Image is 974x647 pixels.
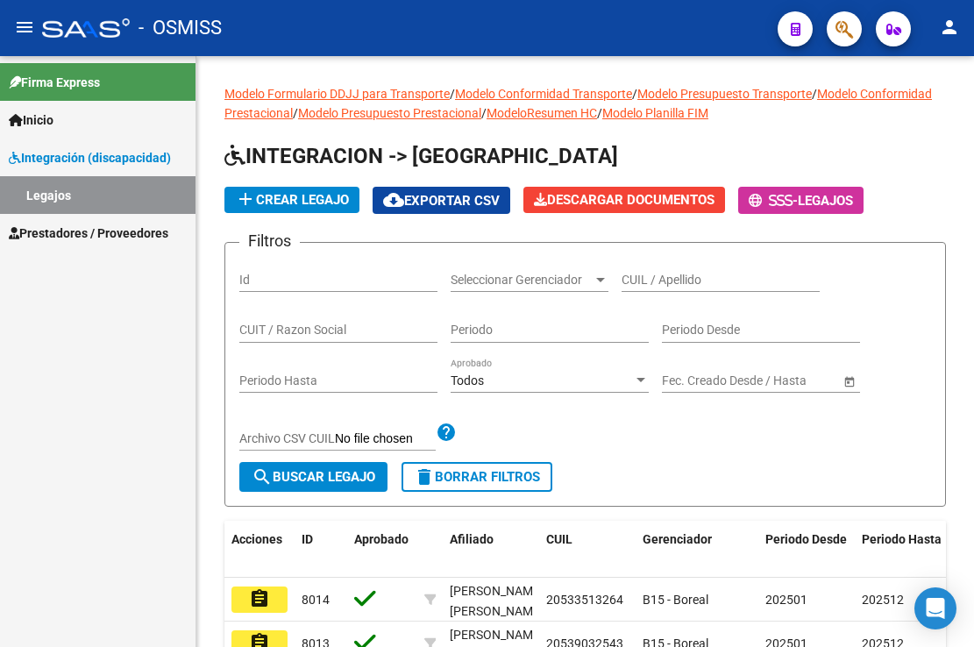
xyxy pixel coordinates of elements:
[455,87,632,101] a: Modelo Conformidad Transporte
[252,469,375,485] span: Buscar Legajo
[239,431,335,445] span: Archivo CSV CUIL
[224,521,295,579] datatable-header-cell: Acciones
[224,144,618,168] span: INTEGRACION -> [GEOGRAPHIC_DATA]
[335,431,436,447] input: Archivo CSV CUIL
[738,187,864,214] button: -Legajos
[414,466,435,487] mat-icon: delete
[443,521,539,579] datatable-header-cell: Afiliado
[643,532,712,546] span: Gerenciador
[939,17,960,38] mat-icon: person
[9,224,168,243] span: Prestadores / Proveedores
[450,532,494,546] span: Afiliado
[741,373,827,388] input: Fecha fin
[224,187,359,213] button: Crear Legajo
[602,106,708,120] a: Modelo Planilla FIM
[383,189,404,210] mat-icon: cloud_download
[487,106,597,120] a: ModeloResumen HC
[862,532,942,546] span: Periodo Hasta
[14,17,35,38] mat-icon: menu
[862,593,904,607] span: 202512
[252,466,273,487] mat-icon: search
[546,532,572,546] span: CUIL
[523,187,725,213] button: Descargar Documentos
[662,373,726,388] input: Fecha inicio
[451,373,484,387] span: Todos
[9,110,53,130] span: Inicio
[354,532,409,546] span: Aprobado
[139,9,222,47] span: - OSMISS
[798,193,853,209] span: Legajos
[749,193,798,209] span: -
[239,229,300,253] h3: Filtros
[450,581,544,622] div: [PERSON_NAME] [PERSON_NAME]
[855,521,951,579] datatable-header-cell: Periodo Hasta
[239,462,387,492] button: Buscar Legajo
[249,588,270,609] mat-icon: assignment
[840,372,858,390] button: Open calendar
[302,593,330,607] span: 8014
[414,469,540,485] span: Borrar Filtros
[9,73,100,92] span: Firma Express
[224,87,450,101] a: Modelo Formulario DDJJ para Transporte
[765,532,847,546] span: Periodo Desde
[914,587,956,629] div: Open Intercom Messenger
[539,521,636,579] datatable-header-cell: CUIL
[637,87,812,101] a: Modelo Presupuesto Transporte
[295,521,347,579] datatable-header-cell: ID
[636,521,758,579] datatable-header-cell: Gerenciador
[534,192,715,208] span: Descargar Documentos
[235,188,256,210] mat-icon: add
[546,593,623,607] span: 20533513264
[451,273,593,288] span: Seleccionar Gerenciador
[643,593,708,607] span: B15 - Boreal
[383,193,500,209] span: Exportar CSV
[347,521,417,579] datatable-header-cell: Aprobado
[402,462,552,492] button: Borrar Filtros
[765,593,807,607] span: 202501
[9,148,171,167] span: Integración (discapacidad)
[758,521,855,579] datatable-header-cell: Periodo Desde
[231,532,282,546] span: Acciones
[235,192,349,208] span: Crear Legajo
[298,106,481,120] a: Modelo Presupuesto Prestacional
[302,532,313,546] span: ID
[436,422,457,443] mat-icon: help
[373,187,510,214] button: Exportar CSV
